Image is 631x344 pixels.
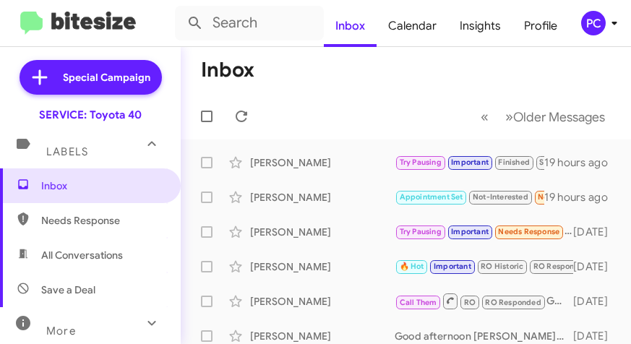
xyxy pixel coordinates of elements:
[400,227,442,236] span: Try Pausing
[377,5,448,47] a: Calendar
[250,259,395,274] div: [PERSON_NAME]
[20,60,162,95] a: Special Campaign
[400,158,442,167] span: Try Pausing
[505,108,513,126] span: »
[201,59,254,82] h1: Inbox
[395,258,573,275] div: Hey [PERSON_NAME], so my car needs oil change can I come now if there is availability?
[498,227,559,236] span: Needs Response
[544,155,619,170] div: 19 hours ago
[513,109,605,125] span: Older Messages
[400,192,463,202] span: Appointment Set
[473,192,528,202] span: Not-Interested
[485,298,541,307] span: RO Responded
[481,108,489,126] span: «
[175,6,324,40] input: Search
[573,294,619,309] div: [DATE]
[581,11,606,35] div: PC
[250,294,395,309] div: [PERSON_NAME]
[451,158,489,167] span: Important
[544,190,619,205] div: 19 hours ago
[63,70,150,85] span: Special Campaign
[395,154,544,171] div: Liked “I will update our system, thank you!”
[250,225,395,239] div: [PERSON_NAME]
[569,11,615,35] button: PC
[472,102,497,132] button: Previous
[448,5,512,47] a: Insights
[395,329,573,343] div: Good afternoon [PERSON_NAME]! just a quick note, even if your vehicle isn’t showing as due, Toyot...
[451,227,489,236] span: Important
[41,248,123,262] span: All Conversations
[573,329,619,343] div: [DATE]
[573,259,619,274] div: [DATE]
[539,158,557,167] span: Stop
[400,262,424,271] span: 🔥 Hot
[395,292,573,310] div: Good afternoon! I saw that you gave us a call earlier and just wanted to check in to see if you w...
[46,145,88,158] span: Labels
[434,262,471,271] span: Important
[41,213,164,228] span: Needs Response
[250,190,395,205] div: [PERSON_NAME]
[39,108,142,122] div: SERVICE: Toyota 40
[512,5,569,47] a: Profile
[464,298,476,307] span: RO
[538,192,599,202] span: Needs Response
[533,262,620,271] span: RO Responded Historic
[324,5,377,47] a: Inbox
[497,102,614,132] button: Next
[250,155,395,170] div: [PERSON_NAME]
[250,329,395,343] div: [PERSON_NAME]
[395,189,544,205] div: I am sorry that time did not work for you, I have availability [DATE], is there a time you were l...
[573,225,619,239] div: [DATE]
[498,158,530,167] span: Finished
[41,179,164,193] span: Inbox
[395,223,573,240] div: Is my vehicle still covered for the free oil change
[481,262,523,271] span: RO Historic
[400,298,437,307] span: Call Them
[473,102,614,132] nav: Page navigation example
